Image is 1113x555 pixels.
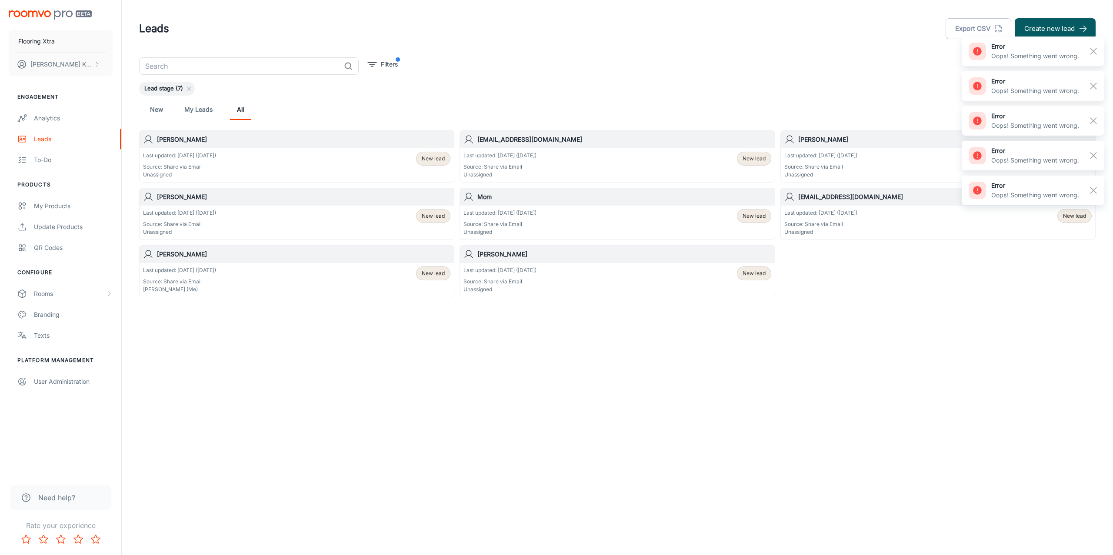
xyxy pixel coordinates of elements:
a: All [230,99,251,120]
a: [PERSON_NAME]Last updated: [DATE] ([DATE])Source: Share via EmailUnassignedNew lead [139,130,454,183]
span: New lead [1063,212,1086,220]
h6: [EMAIL_ADDRESS][DOMAIN_NAME] [477,135,771,144]
span: New lead [743,269,766,277]
a: [EMAIL_ADDRESS][DOMAIN_NAME]Last updated: [DATE] ([DATE])Source: Share via EmailUnassignedNew lead [780,188,1096,240]
p: Unassigned [143,228,216,236]
p: Last updated: [DATE] ([DATE]) [784,209,857,217]
span: Lead stage (7) [139,84,188,93]
p: Unassigned [463,171,537,179]
p: Source: Share via Email [463,220,537,228]
p: Source: Share via Email [143,163,216,171]
p: Last updated: [DATE] ([DATE]) [143,266,216,274]
button: [PERSON_NAME] Khurana [9,53,113,76]
p: Oops! Something went wrong. [991,121,1079,130]
p: Source: Share via Email [784,163,857,171]
div: Texts [34,331,113,340]
p: Flooring Xtra [18,37,55,46]
p: Unassigned [463,286,537,293]
div: Leads [34,134,113,144]
button: filter [366,57,400,71]
div: My Products [34,201,113,211]
h6: [PERSON_NAME] [157,192,450,202]
p: Last updated: [DATE] ([DATE]) [143,209,216,217]
p: Last updated: [DATE] ([DATE]) [463,152,537,160]
button: Flooring Xtra [9,30,113,53]
input: Search [139,57,340,75]
p: Unassigned [784,171,857,179]
img: Roomvo PRO Beta [9,10,92,20]
p: Unassigned [463,228,537,236]
h6: [PERSON_NAME] [798,135,1092,144]
p: Oops! Something went wrong. [991,51,1079,61]
p: [PERSON_NAME] (Me) [143,286,216,293]
p: Last updated: [DATE] ([DATE]) [463,266,537,274]
a: [PERSON_NAME]Last updated: [DATE] ([DATE])Source: Share via Email[PERSON_NAME] (Me)New lead [139,245,454,297]
a: MomLast updated: [DATE] ([DATE])Source: Share via EmailUnassignedNew lead [460,188,775,240]
h6: error [991,146,1079,156]
div: Update Products [34,222,113,232]
span: New lead [422,212,445,220]
p: Last updated: [DATE] ([DATE]) [463,209,537,217]
h6: [EMAIL_ADDRESS][DOMAIN_NAME] [798,192,1092,202]
div: QR Codes [34,243,113,253]
p: Source: Share via Email [463,278,537,286]
p: Source: Share via Email [784,220,857,228]
a: [PERSON_NAME]Last updated: [DATE] ([DATE])Source: Share via EmailUnassignedNew lead [460,245,775,297]
p: Oops! Something went wrong. [991,156,1079,165]
p: [PERSON_NAME] Khurana [30,60,92,69]
div: Analytics [34,113,113,123]
p: Oops! Something went wrong. [991,190,1079,200]
button: Export CSV [946,18,1011,39]
div: To-do [34,155,113,165]
h6: [PERSON_NAME] [157,249,450,259]
h6: [PERSON_NAME] [157,135,450,144]
h6: [PERSON_NAME] [477,249,771,259]
span: New lead [422,269,445,277]
div: Rooms [34,289,106,299]
p: Last updated: [DATE] ([DATE]) [784,152,857,160]
p: Source: Share via Email [143,278,216,286]
p: Source: Share via Email [463,163,537,171]
div: Branding [34,310,113,319]
span: New lead [743,212,766,220]
a: My Leads [184,99,213,120]
h6: error [991,42,1079,51]
p: Last updated: [DATE] ([DATE]) [143,152,216,160]
h6: error [991,76,1079,86]
a: [EMAIL_ADDRESS][DOMAIN_NAME]Last updated: [DATE] ([DATE])Source: Share via EmailUnassignedNew lead [460,130,775,183]
p: Oops! Something went wrong. [991,86,1079,96]
span: New lead [422,155,445,163]
h1: Leads [139,21,169,37]
p: Unassigned [143,171,216,179]
h6: error [991,111,1079,121]
p: Source: Share via Email [143,220,216,228]
h6: Mom [477,192,771,202]
h6: error [991,181,1079,190]
a: [PERSON_NAME]Last updated: [DATE] ([DATE])Source: Share via EmailUnassignedNew lead [780,130,1096,183]
p: Unassigned [784,228,857,236]
button: Create new lead [1015,18,1096,39]
span: New lead [743,155,766,163]
p: Filters [381,60,398,69]
div: Lead stage (7) [139,82,195,96]
a: [PERSON_NAME]Last updated: [DATE] ([DATE])Source: Share via EmailUnassignedNew lead [139,188,454,240]
a: New [146,99,167,120]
